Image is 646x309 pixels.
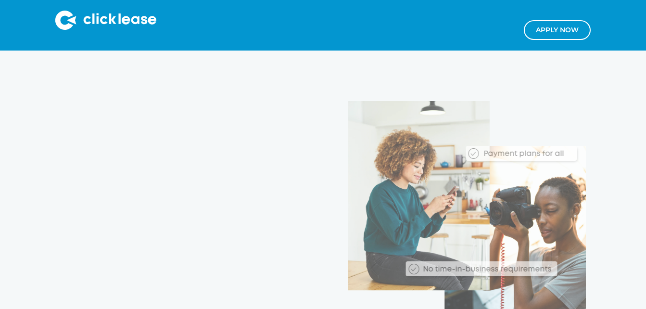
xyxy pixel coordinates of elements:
div: Payment plans for all [479,149,577,160]
div: No time-in-business requirements [418,264,557,275]
img: Checkmark_callout [408,263,419,274]
img: Clicklease logo [55,11,156,30]
img: Checkmark_callout [468,148,479,159]
a: Apply NOw [524,20,591,40]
